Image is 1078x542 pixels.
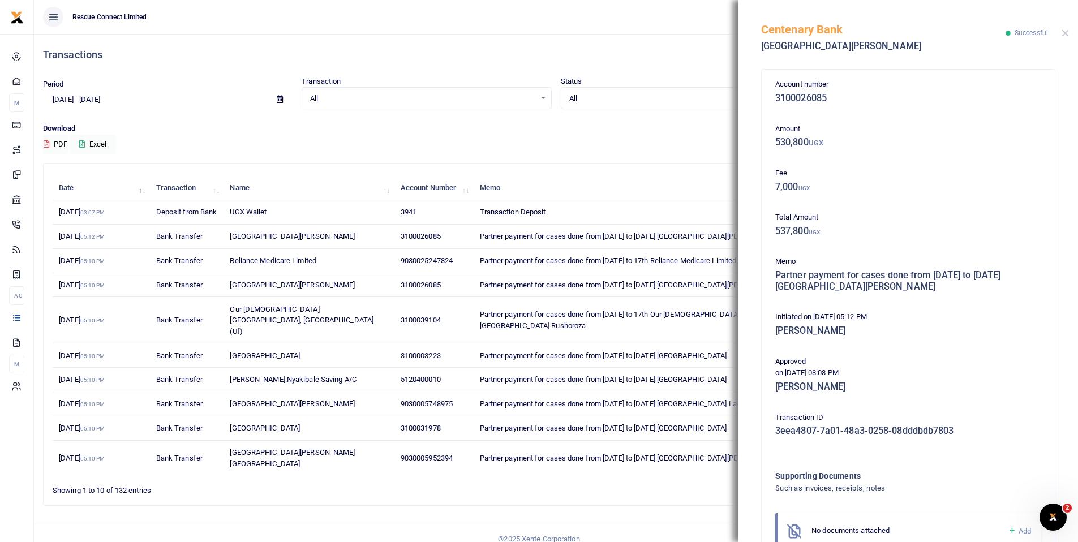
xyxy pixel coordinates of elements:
[156,375,203,384] span: Bank Transfer
[480,281,782,289] span: Partner payment for cases done from [DATE] to [DATE] [GEOGRAPHIC_DATA][PERSON_NAME]
[9,355,24,373] li: M
[156,351,203,360] span: Bank Transfer
[775,412,1041,424] p: Transaction ID
[53,176,149,200] th: Date: activate to sort column descending
[775,212,1041,223] p: Total Amount
[149,176,224,200] th: Transaction: activate to sort column ascending
[70,135,116,154] button: Excel
[401,424,441,432] span: 3100031978
[480,375,727,384] span: Partner payment for cases done from [DATE] to [DATE] [GEOGRAPHIC_DATA]
[401,281,441,289] span: 3100026085
[43,123,1069,135] p: Download
[775,182,1041,193] h5: 7,000
[53,479,467,496] div: Showing 1 to 10 of 132 entries
[59,375,105,384] span: [DATE]
[775,270,1041,292] h5: Partner payment for cases done from [DATE] to [DATE] [GEOGRAPHIC_DATA][PERSON_NAME]
[480,310,740,330] span: Partner payment for cases done from [DATE] to 17th Our [DEMOGRAPHIC_DATA][GEOGRAPHIC_DATA] Rushoroza
[9,286,24,305] li: Ac
[775,79,1041,91] p: Account number
[561,76,582,87] label: Status
[809,139,823,147] small: UGX
[43,79,64,90] label: Period
[811,526,890,535] span: No documents attached
[230,305,373,335] span: Our [DEMOGRAPHIC_DATA][GEOGRAPHIC_DATA], [GEOGRAPHIC_DATA] (Uf)
[401,351,441,360] span: 3100003223
[394,176,474,200] th: Account Number: activate to sort column ascending
[775,93,1041,104] h5: 3100026085
[1062,29,1069,37] button: Close
[10,12,24,21] a: logo-small logo-large logo-large
[156,454,203,462] span: Bank Transfer
[480,454,782,462] span: Partner payment for cases done from [DATE] to [DATE] [GEOGRAPHIC_DATA][PERSON_NAME]
[10,11,24,24] img: logo-small
[480,399,748,408] span: Partner payment for cases done from [DATE] to [DATE] [GEOGRAPHIC_DATA] Lacor
[59,424,105,432] span: [DATE]
[775,137,1041,148] h5: 530,800
[230,448,355,468] span: [GEOGRAPHIC_DATA][PERSON_NAME] [GEOGRAPHIC_DATA]
[480,351,727,360] span: Partner payment for cases done from [DATE] to [DATE] [GEOGRAPHIC_DATA]
[156,399,203,408] span: Bank Transfer
[156,208,217,216] span: Deposit from Bank
[775,123,1041,135] p: Amount
[775,226,1041,237] h5: 537,800
[775,167,1041,179] p: Fee
[401,208,416,216] span: 3941
[775,256,1041,268] p: Memo
[1019,527,1031,535] span: Add
[302,76,341,87] label: Transaction
[43,49,1069,61] h4: Transactions
[230,281,355,289] span: [GEOGRAPHIC_DATA][PERSON_NAME]
[775,482,995,494] h4: Such as invoices, receipts, notes
[775,356,1041,368] p: Approved
[9,93,24,112] li: M
[1015,29,1048,37] span: Successful
[230,424,300,432] span: [GEOGRAPHIC_DATA]
[473,176,798,200] th: Memo: activate to sort column ascending
[775,311,1041,323] p: Initiated on [DATE] 05:12 PM
[68,12,151,22] span: Rescue Connect Limited
[80,353,105,359] small: 05:10 PM
[480,232,782,240] span: Partner payment for cases done from [DATE] to [DATE] [GEOGRAPHIC_DATA][PERSON_NAME]
[480,208,546,216] span: Transaction Deposit
[80,377,105,383] small: 05:10 PM
[156,424,203,432] span: Bank Transfer
[59,399,105,408] span: [DATE]
[569,93,794,104] span: All
[775,425,1041,437] h5: 3eea4807-7a01-48a3-0258-08dddbdb7803
[401,256,453,265] span: 9030025247824
[230,256,316,265] span: Reliance Medicare Limited
[156,281,203,289] span: Bank Transfer
[59,256,105,265] span: [DATE]
[156,256,203,265] span: Bank Transfer
[59,281,105,289] span: [DATE]
[401,375,441,384] span: 5120400010
[80,282,105,289] small: 05:10 PM
[809,229,820,235] small: UGX
[59,208,105,216] span: [DATE]
[80,317,105,324] small: 05:10 PM
[156,232,203,240] span: Bank Transfer
[230,399,355,408] span: [GEOGRAPHIC_DATA][PERSON_NAME]
[80,425,105,432] small: 05:10 PM
[480,256,737,265] span: Partner payment for cases done from [DATE] to 17th Reliance Medicare Limited
[401,232,441,240] span: 3100026085
[80,455,105,462] small: 05:10 PM
[775,470,995,482] h4: Supporting Documents
[1008,524,1031,537] a: Add
[80,234,105,240] small: 05:12 PM
[401,316,441,324] span: 3100039104
[775,367,1041,379] p: on [DATE] 08:08 PM
[401,454,453,462] span: 9030005952394
[230,351,300,360] span: [GEOGRAPHIC_DATA]
[59,454,105,462] span: [DATE]
[401,399,453,408] span: 9030005748975
[775,381,1041,393] h5: [PERSON_NAME]
[798,185,810,191] small: UGX
[761,23,1006,36] h5: Centenary Bank
[761,41,1006,52] h5: [GEOGRAPHIC_DATA][PERSON_NAME]
[43,90,268,109] input: select period
[230,232,355,240] span: [GEOGRAPHIC_DATA][PERSON_NAME]
[43,135,68,154] button: PDF
[80,401,105,407] small: 05:10 PM
[80,209,105,216] small: 03:07 PM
